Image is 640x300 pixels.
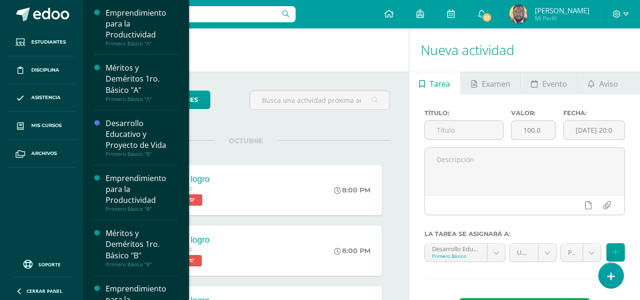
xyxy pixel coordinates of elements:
a: Examen [461,72,520,94]
span: OCTUBRE [214,136,278,145]
div: Emprendimiento para la Productividad [106,8,178,40]
a: Tarea [409,72,460,94]
input: Fecha de entrega [564,121,624,139]
div: Desarrollo Educativo y Proyecto de Vida [106,118,178,151]
span: Mi Perfil [535,14,589,22]
span: Asistencia [31,94,61,101]
div: Primero Básico [432,253,480,259]
span: 12 [482,12,492,23]
a: Emprendimiento para la ProductividadPrimero Básico "A" [106,8,178,47]
span: Archivos [31,150,57,157]
a: Evento [521,72,577,94]
a: Aviso [577,72,628,94]
a: Méritos y Deméritos 1ro. Básico "B"Primero Básico "B" [106,228,178,267]
input: Busca una actividad próxima aquí... [250,91,389,109]
input: Busca un usuario... [90,6,296,22]
a: Estudiantes [8,28,76,56]
span: Parcial (0.0%) [568,244,576,262]
input: Título [425,121,503,139]
div: Méritos y Deméritos 1ro. Básico "A" [106,63,178,95]
a: Disciplina [8,56,76,84]
a: Asistencia [8,84,76,112]
span: Disciplina [31,66,59,74]
div: Méritos y Deméritos 1ro. Básico "B" [106,228,178,261]
span: Cerrar panel [27,288,63,294]
a: Unidad 4 [510,244,556,262]
span: Estudiantes [31,38,66,46]
span: Evento [542,73,567,95]
label: Fecha: [563,109,625,117]
a: Soporte [11,257,72,270]
a: Archivos [8,140,76,168]
a: Desarrollo Educativo y Proyecto de VidaPrimero Básico "B" [106,118,178,157]
span: Aviso [599,73,618,95]
img: bed464ecf211d7b12cd6e304ab9921a6.png [509,5,528,24]
h1: Nueva actividad [421,28,629,72]
span: Tarea [430,73,450,95]
div: Primero Básico "B" [106,206,178,212]
a: Emprendimiento para la ProductividadPrimero Básico "B" [106,173,178,212]
h1: Actividades [95,28,397,72]
div: Primero Básico "A" [106,40,178,47]
div: 8:00 PM [334,186,370,194]
div: Primero Básico "A" [106,96,178,102]
div: 8:00 PM [334,246,370,255]
span: Soporte [38,261,61,268]
a: Méritos y Deméritos 1ro. Básico "A"Primero Básico "A" [106,63,178,102]
label: La tarea se asignará a: [424,230,625,237]
span: [PERSON_NAME] [535,6,589,15]
span: Unidad 4 [517,244,531,262]
label: Valor: [511,109,556,117]
a: Desarrollo Educativo y Proyecto de Vida 'B'Primero Básico [425,244,505,262]
div: Emprendimiento para la Productividad [106,173,178,206]
div: Primero Básico "B" [106,261,178,268]
input: Puntos máximos [512,121,555,139]
span: Examen [482,73,510,95]
a: Parcial (0.0%) [561,244,601,262]
a: Mis cursos [8,112,76,140]
div: Desarrollo Educativo y Proyecto de Vida 'B' [432,244,480,253]
div: Primero Básico "B" [106,151,178,157]
label: Título: [424,109,504,117]
span: Mis cursos [31,122,62,129]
